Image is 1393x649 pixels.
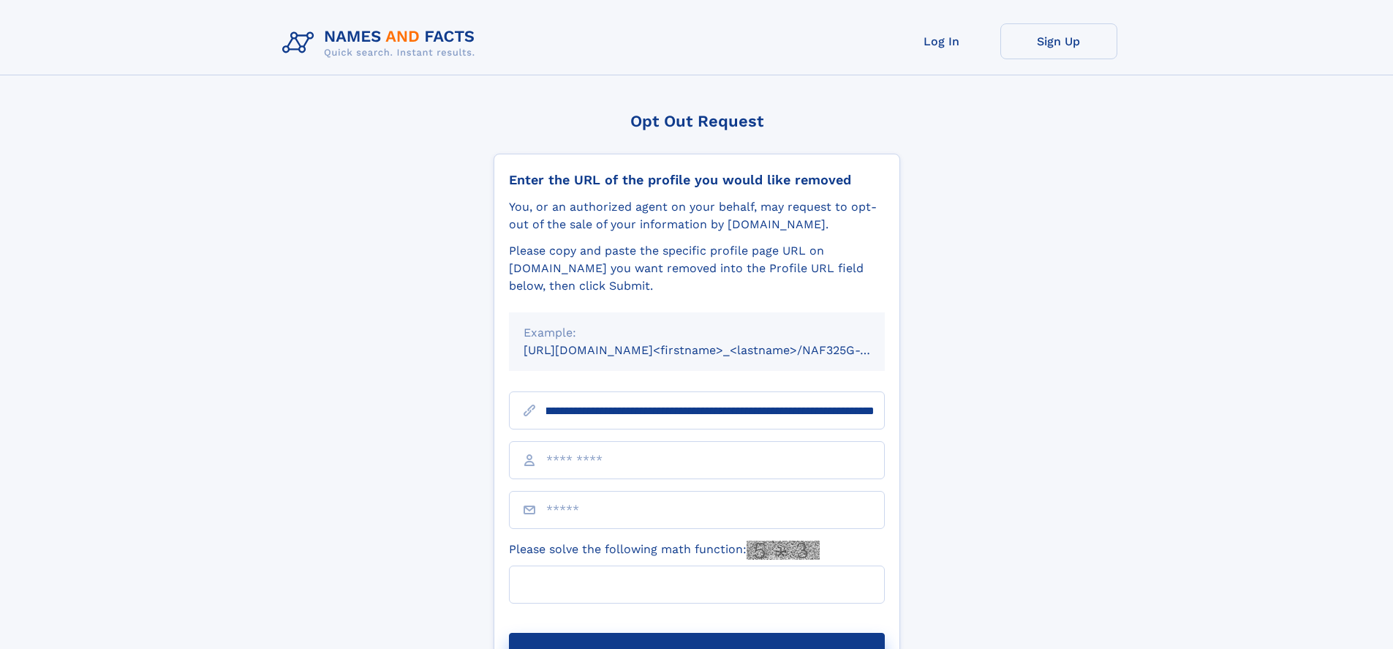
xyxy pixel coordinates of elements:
[494,112,900,130] div: Opt Out Request
[883,23,1000,59] a: Log In
[1000,23,1117,59] a: Sign Up
[276,23,487,63] img: Logo Names and Facts
[509,172,885,188] div: Enter the URL of the profile you would like removed
[509,198,885,233] div: You, or an authorized agent on your behalf, may request to opt-out of the sale of your informatio...
[509,541,820,560] label: Please solve the following math function:
[524,343,913,357] small: [URL][DOMAIN_NAME]<firstname>_<lastname>/NAF325G-xxxxxxxx
[509,242,885,295] div: Please copy and paste the specific profile page URL on [DOMAIN_NAME] you want removed into the Pr...
[524,324,870,342] div: Example:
